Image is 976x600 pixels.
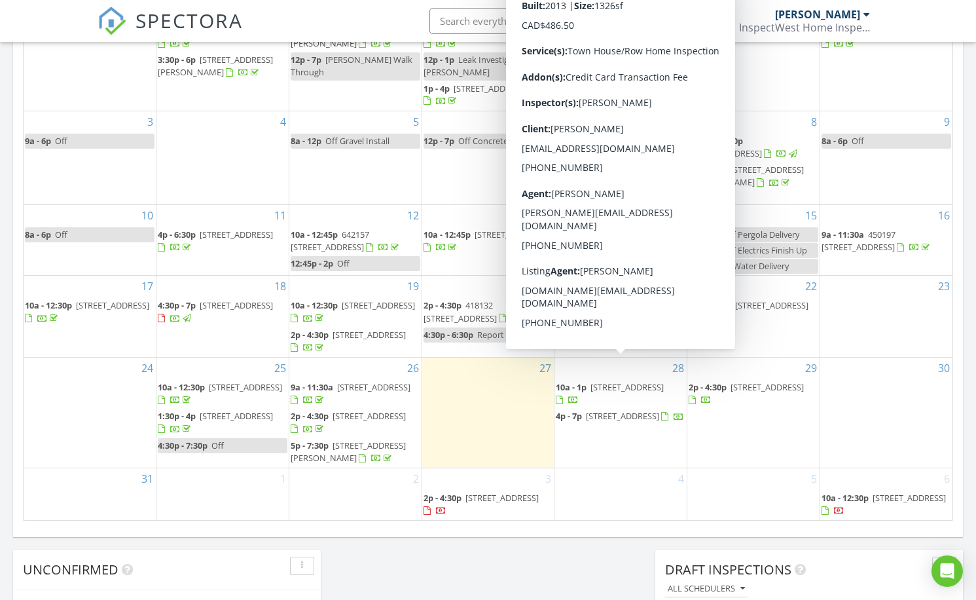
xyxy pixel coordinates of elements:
span: [STREET_ADDRESS] [333,329,406,341]
span: 642157 [STREET_ADDRESS] [291,229,369,253]
a: 2p - 4:30p [STREET_ADDRESS] [689,381,804,405]
a: 1p - 3:30p [STREET_ADDRESS][PERSON_NAME] [689,164,804,188]
a: 9:30a - 12:30p [STREET_ADDRESS][PERSON_NAME] [556,135,659,172]
td: Go to August 9, 2025 [820,111,952,204]
td: Go to July 28, 2025 [156,1,289,111]
a: Go to August 17, 2025 [139,276,156,297]
td: Go to August 19, 2025 [289,276,422,358]
img: The Best Home Inspection Software - Spectora [98,7,126,35]
span: [STREET_ADDRESS][PERSON_NAME] [689,164,804,188]
td: Go to August 27, 2025 [422,358,554,468]
td: Go to August 6, 2025 [422,111,554,204]
a: 10a - 12:30p [STREET_ADDRESS] [158,380,287,408]
td: Go to September 5, 2025 [687,468,820,521]
a: 10a - 12:30p [STREET_ADDRESS] [291,299,415,324]
span: [STREET_ADDRESS] [873,492,946,504]
a: 4p - 7p [STREET_ADDRESS] [556,410,684,422]
span: 12:45p - 2p [291,257,333,269]
span: 4:30p - 7:30p [158,440,208,451]
td: Go to August 4, 2025 [156,111,289,204]
td: Go to August 29, 2025 [687,358,820,468]
a: Go to August 12, 2025 [405,205,422,226]
a: 2p - 4:30p 418132 [STREET_ADDRESS] [424,299,534,324]
span: [STREET_ADDRESS] [731,381,804,393]
span: [STREET_ADDRESS][PERSON_NAME] [291,440,406,464]
a: Go to August 14, 2025 [670,205,687,226]
span: 1p - 3:30p [689,164,727,176]
a: 9:30a - 12:30p [STREET_ADDRESS][PERSON_NAME] [556,134,685,175]
a: Go to August 21, 2025 [670,276,687,297]
span: Draft Inspections [665,561,791,578]
span: [STREET_ADDRESS] [200,299,273,311]
a: 10a - 1p [STREET_ADDRESS] [556,380,685,408]
a: 9:30a - 12:30p [STREET_ADDRESS] [689,135,799,159]
span: 8a - 8p [556,229,582,240]
span: Report Writing [477,329,534,341]
a: Go to August 5, 2025 [410,111,422,132]
span: [STREET_ADDRESS] [475,229,548,240]
a: Go to August 4, 2025 [278,111,289,132]
span: Off Spa Delivery [586,229,647,240]
span: [STREET_ADDRESS] [333,410,406,422]
div: Open Intercom Messenger [931,555,963,587]
span: 9a - 11:30a [291,381,333,393]
a: 5p - 7:30p [STREET_ADDRESS][PERSON_NAME] [291,438,420,466]
a: 10a - 12:30p [STREET_ADDRESS] [25,298,154,326]
td: Go to August 5, 2025 [289,111,422,204]
span: [STREET_ADDRESS] [209,381,282,393]
a: Go to August 26, 2025 [405,358,422,379]
a: Go to August 20, 2025 [537,276,554,297]
span: 10a - 12:30p [291,299,338,311]
td: Go to August 2, 2025 [820,1,952,111]
a: Go to August 23, 2025 [935,276,952,297]
a: 1p - 3:30p [STREET_ADDRESS][PERSON_NAME] [689,162,818,191]
span: Off [55,229,67,240]
a: 10a - 12:30p [STREET_ADDRESS] [158,381,282,405]
span: Leak Investigation [PERSON_NAME] [424,54,529,78]
a: Go to August 6, 2025 [543,111,554,132]
span: Off Pergola Delivery [723,229,799,240]
span: 1p - 4p [424,83,450,94]
span: 8a - 6p [25,229,51,240]
span: Off Electrics Finish Up [723,244,807,256]
a: Go to August 3, 2025 [145,111,156,132]
span: 2p - 4:30p [424,299,461,311]
span: 8a - 12p [291,135,321,147]
a: 9a - 11:30a [STREET_ADDRESS] [291,380,420,408]
span: [STREET_ADDRESS][PERSON_NAME] [556,147,629,172]
span: Off Gravel Install [325,135,389,147]
a: Go to August 7, 2025 [676,111,687,132]
td: Go to August 16, 2025 [820,204,952,276]
span: Unconfirmed [23,561,118,578]
td: Go to August 17, 2025 [24,276,156,358]
span: 8a - 6p [822,135,848,147]
div: All schedulers [668,584,745,593]
span: 10a - 12:30p [158,381,205,393]
span: 4p - 6:30p [158,229,196,240]
span: 3:30p - 6p [158,54,196,66]
span: 5p - 7:30p [291,440,329,451]
td: Go to July 30, 2025 [422,1,554,111]
span: 4:30p - 7p [158,299,196,311]
a: 1p - 4p [STREET_ADDRESS] [424,81,553,109]
span: Off [337,257,350,269]
span: [PERSON_NAME] Walk Through [291,54,412,78]
a: Go to August 15, 2025 [803,205,820,226]
span: Off [211,440,224,451]
a: Go to August 31, 2025 [139,468,156,489]
span: 9:30a - 12:30p [556,135,610,147]
span: 10a - 12:45p [291,229,338,240]
a: 10a - 12:45p [STREET_ADDRESS] [424,229,548,253]
td: Go to August 7, 2025 [554,111,687,204]
a: 3:30p - 6p [STREET_ADDRESS][PERSON_NAME] [158,52,287,81]
span: 10a - 12:30p [25,299,72,311]
input: Search everything... [429,8,691,34]
a: 10a - 12:30p [STREET_ADDRESS] [25,299,149,324]
a: 4p - 7p [STREET_ADDRESS] [556,409,685,424]
a: 9a - 11:30a 450197 [STREET_ADDRESS] [822,227,951,255]
span: 1:30p - 4p [158,410,196,422]
span: 9:30a - 12p [689,299,731,311]
span: 4p - 7p [556,410,582,422]
a: Go to September 5, 2025 [808,468,820,489]
a: SPECTORA [98,18,243,45]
